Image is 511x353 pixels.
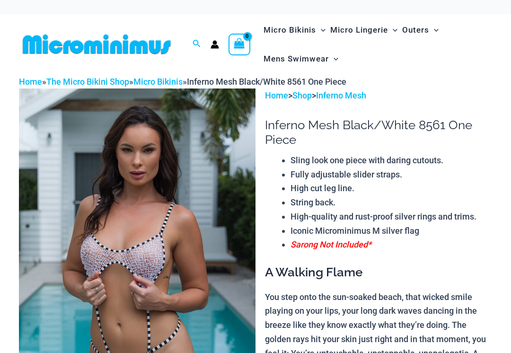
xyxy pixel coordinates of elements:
[291,210,492,224] li: High-quality and rust-proof silver rings and trims.
[46,77,129,87] a: The Micro Bikini Shop
[400,16,441,44] a: OutersMenu ToggleMenu Toggle
[264,47,329,71] span: Mens Swimwear
[187,77,346,87] span: Inferno Mesh Black/White 8561 One Piece
[291,239,371,249] span: Sarong Not Included*
[429,18,439,42] span: Menu Toggle
[291,181,492,195] li: High cut leg line.
[291,195,492,210] li: String back.
[316,18,326,42] span: Menu Toggle
[328,16,400,44] a: Micro LingerieMenu ToggleMenu Toggle
[291,168,492,182] li: Fully adjustable slider straps.
[211,40,219,49] a: Account icon link
[291,153,492,168] li: Sling look one piece with daring cutouts.
[261,44,341,73] a: Mens SwimwearMenu ToggleMenu Toggle
[264,18,316,42] span: Micro Bikinis
[402,18,429,42] span: Outers
[229,34,250,55] a: View Shopping Cart, empty
[193,38,201,50] a: Search icon link
[265,265,492,281] h3: A Walking Flame
[330,18,388,42] span: Micro Lingerie
[133,77,183,87] a: Micro Bikinis
[19,77,346,87] span: » » »
[265,88,492,103] p: > >
[291,224,492,238] li: Iconic Microminimus M silver flag
[329,47,338,71] span: Menu Toggle
[265,118,492,147] h1: Inferno Mesh Black/White 8561 One Piece
[316,90,366,100] a: Inferno Mesh
[292,90,312,100] a: Shop
[260,14,492,75] nav: Site Navigation
[388,18,397,42] span: Menu Toggle
[265,90,288,100] a: Home
[19,77,42,87] a: Home
[261,16,328,44] a: Micro BikinisMenu ToggleMenu Toggle
[19,34,175,55] img: MM SHOP LOGO FLAT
